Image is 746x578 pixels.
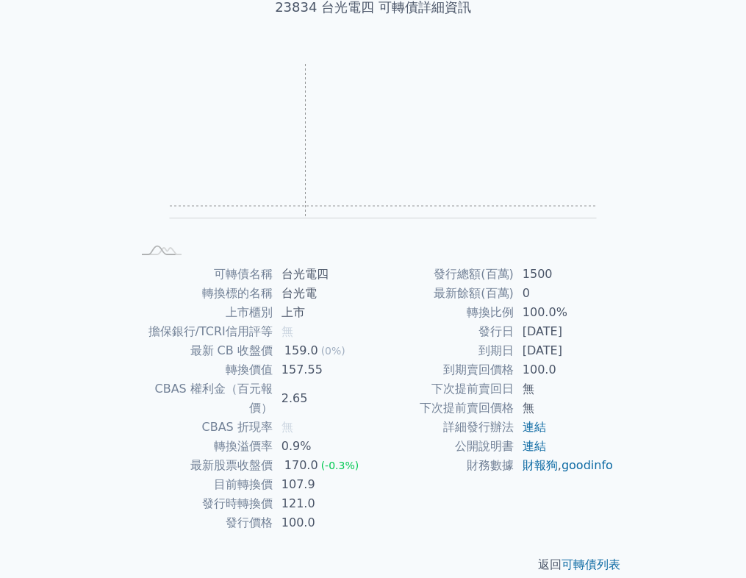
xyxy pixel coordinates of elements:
div: 聊天小工具 [673,507,746,578]
a: 可轉債列表 [562,557,620,571]
td: 詳細發行辦法 [373,418,514,437]
td: 擔保銀行/TCRI信用評等 [132,322,273,341]
a: goodinfo [562,458,613,472]
td: 2.65 [273,379,373,418]
a: 財報狗 [523,458,558,472]
td: , [514,456,614,475]
td: 下次提前賣回價格 [373,399,514,418]
a: 連結 [523,420,546,434]
a: 連結 [523,439,546,453]
td: 100.0% [514,303,614,322]
td: 轉換比例 [373,303,514,322]
td: 台光電 [273,284,373,303]
p: 返回 [115,556,632,574]
span: (0%) [321,345,345,357]
td: 台光電四 [273,265,373,284]
td: 公開說明書 [373,437,514,456]
td: 100.0 [273,513,373,532]
td: 1500 [514,265,614,284]
td: 發行時轉換價 [132,494,273,513]
td: 107.9 [273,475,373,494]
td: 轉換溢價率 [132,437,273,456]
td: 最新股票收盤價 [132,456,273,475]
td: 發行日 [373,322,514,341]
span: (-0.3%) [321,460,359,471]
td: CBAS 折現率 [132,418,273,437]
td: CBAS 權利金（百元報價） [132,379,273,418]
span: 無 [281,324,293,338]
td: 121.0 [273,494,373,513]
div: 159.0 [281,341,321,360]
td: 發行總額(百萬) [373,265,514,284]
iframe: Chat Widget [673,507,746,578]
td: 最新 CB 收盤價 [132,341,273,360]
td: 0 [514,284,614,303]
td: 可轉債名稱 [132,265,273,284]
div: 170.0 [281,456,321,475]
td: 轉換價值 [132,360,273,379]
td: 轉換標的名稱 [132,284,273,303]
td: 發行價格 [132,513,273,532]
td: 下次提前賣回日 [373,379,514,399]
td: 上市櫃別 [132,303,273,322]
td: 無 [514,399,614,418]
td: 到期日 [373,341,514,360]
td: 最新餘額(百萬) [373,284,514,303]
td: 無 [514,379,614,399]
g: Chart [156,64,597,240]
td: 100.0 [514,360,614,379]
td: 到期賣回價格 [373,360,514,379]
td: 157.55 [273,360,373,379]
td: 上市 [273,303,373,322]
td: 財務數據 [373,456,514,475]
td: [DATE] [514,322,614,341]
td: 目前轉換價 [132,475,273,494]
span: 無 [281,420,293,434]
td: 0.9% [273,437,373,456]
td: [DATE] [514,341,614,360]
